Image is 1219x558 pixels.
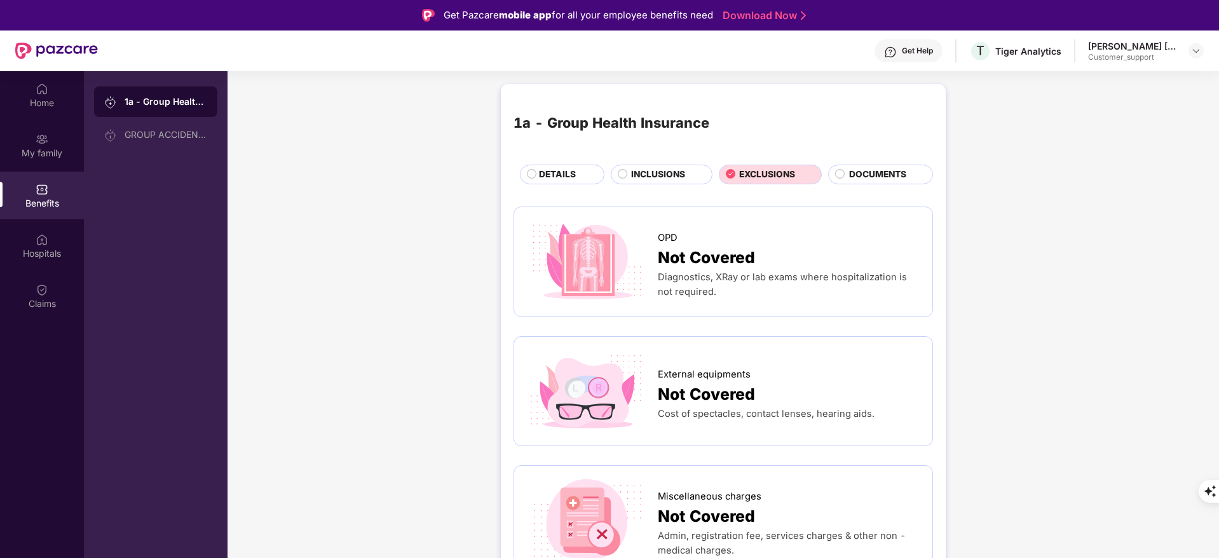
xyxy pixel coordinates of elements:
span: Cost of spectacles, contact lenses, hearing aids. [658,408,875,419]
span: INCLUSIONS [631,168,685,182]
img: New Pazcare Logo [15,43,98,59]
a: Download Now [723,9,802,22]
div: Tiger Analytics [995,45,1061,57]
strong: mobile app [499,9,552,21]
span: Miscellaneous charges [658,489,761,504]
img: svg+xml;base64,PHN2ZyBpZD0iSGVscC0zMngzMiIgeG1sbnM9Imh0dHA6Ly93d3cudzMub3JnLzIwMDAvc3ZnIiB3aWR0aD... [884,46,897,58]
span: Diagnostics, XRay or lab exams where hospitalization is not required. [658,271,907,297]
span: OPD [658,231,678,245]
img: Logo [422,9,435,22]
img: icon [527,220,647,304]
img: svg+xml;base64,PHN2ZyB3aWR0aD0iMjAiIGhlaWdodD0iMjAiIHZpZXdCb3g9IjAgMCAyMCAyMCIgZmlsbD0ibm9uZSIgeG... [104,129,117,142]
span: Admin, registration fee, services charges & other non - medical charges. [658,530,906,556]
img: svg+xml;base64,PHN2ZyBpZD0iSG9zcGl0YWxzIiB4bWxucz0iaHR0cDovL3d3dy53My5vcmcvMjAwMC9zdmciIHdpZHRoPS... [36,233,48,246]
img: Stroke [801,9,806,22]
div: Get Pazcare for all your employee benefits need [444,8,713,23]
div: Get Help [902,46,933,56]
div: 1a - Group Health Insurance [125,95,207,108]
img: svg+xml;base64,PHN2ZyBpZD0iSG9tZSIgeG1sbnM9Imh0dHA6Ly93d3cudzMub3JnLzIwMDAvc3ZnIiB3aWR0aD0iMjAiIG... [36,83,48,95]
div: 1a - Group Health Insurance [514,112,709,133]
img: svg+xml;base64,PHN2ZyB3aWR0aD0iMjAiIGhlaWdodD0iMjAiIHZpZXdCb3g9IjAgMCAyMCAyMCIgZmlsbD0ibm9uZSIgeG... [104,96,117,109]
img: svg+xml;base64,PHN2ZyB3aWR0aD0iMjAiIGhlaWdodD0iMjAiIHZpZXdCb3g9IjAgMCAyMCAyMCIgZmlsbD0ibm9uZSIgeG... [36,133,48,146]
div: [PERSON_NAME] [PERSON_NAME] [1088,40,1177,52]
div: GROUP ACCIDENTAL INSURANCE [125,130,207,140]
img: icon [527,350,647,433]
img: svg+xml;base64,PHN2ZyBpZD0iQmVuZWZpdHMiIHhtbG5zPSJodHRwOi8vd3d3LnczLm9yZy8yMDAwL3N2ZyIgd2lkdGg9Ij... [36,183,48,196]
img: svg+xml;base64,PHN2ZyBpZD0iQ2xhaW0iIHhtbG5zPSJodHRwOi8vd3d3LnczLm9yZy8yMDAwL3N2ZyIgd2lkdGg9IjIwIi... [36,283,48,296]
div: Customer_support [1088,52,1177,62]
span: Not Covered [658,382,755,407]
span: Not Covered [658,504,755,529]
img: svg+xml;base64,PHN2ZyBpZD0iRHJvcGRvd24tMzJ4MzIiIHhtbG5zPSJodHRwOi8vd3d3LnczLm9yZy8yMDAwL3N2ZyIgd2... [1191,46,1201,56]
span: T [976,43,984,58]
span: EXCLUSIONS [739,168,795,182]
span: DETAILS [539,168,576,182]
span: DOCUMENTS [849,168,906,182]
span: External equipments [658,367,751,382]
span: Not Covered [658,245,755,270]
